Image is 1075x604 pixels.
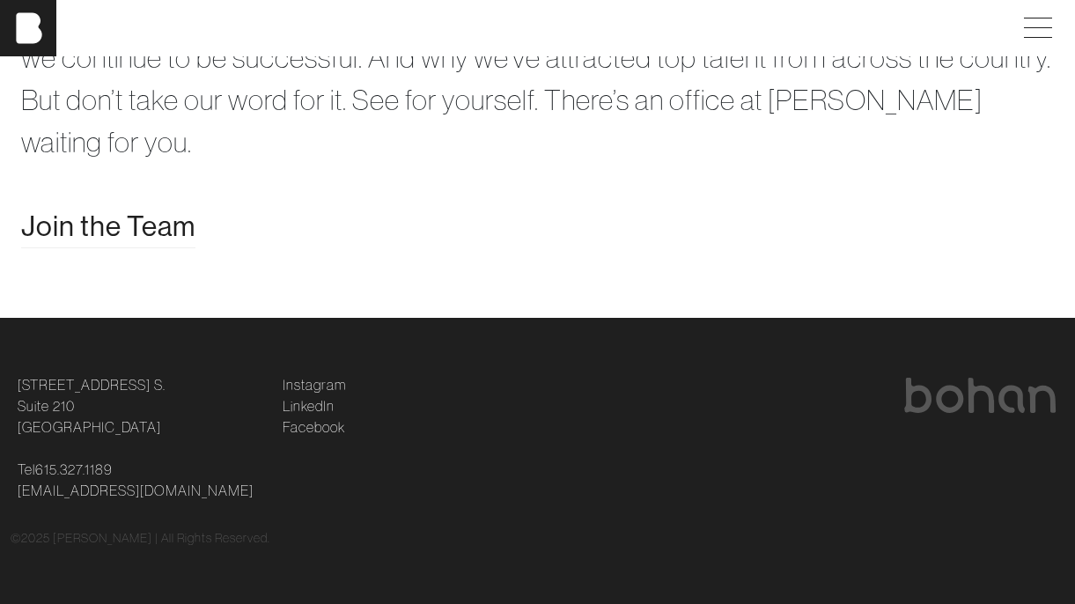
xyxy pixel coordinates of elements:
[283,416,345,438] a: Facebook
[18,374,166,438] a: [STREET_ADDRESS] S.Suite 210[GEOGRAPHIC_DATA]
[902,378,1057,413] img: bohan logo
[18,459,261,501] p: Tel
[53,529,270,548] p: [PERSON_NAME] | All Rights Reserved.
[18,480,254,501] a: [EMAIL_ADDRESS][DOMAIN_NAME]
[21,205,195,247] a: Join the Team
[283,395,335,416] a: LinkedIn
[11,529,1064,548] div: © 2025
[283,374,346,395] a: Instagram
[35,459,113,480] a: 615.327.1189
